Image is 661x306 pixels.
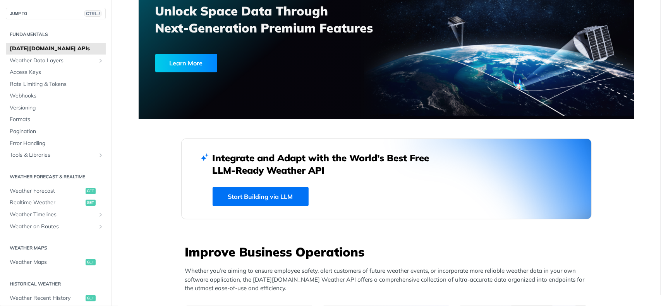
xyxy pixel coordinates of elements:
a: Weather Mapsget [6,256,106,268]
div: Learn More [155,54,217,72]
a: Start Building via LLM [213,187,309,206]
h3: Unlock Space Data Through Next-Generation Premium Features [155,2,395,36]
span: Weather Forecast [10,187,84,195]
h3: Improve Business Operations [185,243,592,260]
span: Weather Recent History [10,294,84,302]
a: Rate Limiting & Tokens [6,79,106,90]
button: JUMP TOCTRL-/ [6,8,106,19]
span: get [86,188,96,194]
span: Formats [10,116,104,123]
a: Pagination [6,126,106,137]
button: Show subpages for Weather on Routes [98,224,104,230]
span: get [86,295,96,301]
span: Weather Data Layers [10,57,96,65]
span: Webhooks [10,92,104,100]
span: Weather on Routes [10,223,96,231]
a: Formats [6,114,106,125]
button: Show subpages for Tools & Libraries [98,152,104,158]
span: Pagination [10,128,104,135]
a: Realtime Weatherget [6,197,106,209]
span: get [86,200,96,206]
span: get [86,259,96,265]
h2: Historical Weather [6,280,106,287]
a: Weather Data LayersShow subpages for Weather Data Layers [6,55,106,67]
a: Versioning [6,102,106,114]
span: Access Keys [10,68,104,76]
a: Weather on RoutesShow subpages for Weather on Routes [6,221,106,232]
span: Tools & Libraries [10,151,96,159]
a: Webhooks [6,90,106,102]
span: CTRL-/ [84,10,101,17]
p: Whether you’re aiming to ensure employee safety, alert customers of future weather events, or inc... [185,267,592,293]
h2: Weather Maps [6,244,106,251]
a: Error Handling [6,138,106,149]
span: Weather Maps [10,258,84,266]
a: Weather Forecastget [6,185,106,197]
button: Show subpages for Weather Data Layers [98,58,104,64]
h2: Weather Forecast & realtime [6,173,106,180]
span: Realtime Weather [10,199,84,207]
a: Learn More [155,54,347,72]
h2: Integrate and Adapt with the World’s Best Free LLM-Ready Weather API [213,152,441,176]
a: Tools & LibrariesShow subpages for Tools & Libraries [6,149,106,161]
span: Error Handling [10,140,104,147]
a: Access Keys [6,67,106,78]
a: Weather Recent Historyget [6,292,106,304]
span: [DATE][DOMAIN_NAME] APIs [10,45,104,53]
button: Show subpages for Weather Timelines [98,212,104,218]
span: Weather Timelines [10,211,96,219]
span: Versioning [10,104,104,112]
a: Weather TimelinesShow subpages for Weather Timelines [6,209,106,221]
span: Rate Limiting & Tokens [10,80,104,88]
a: [DATE][DOMAIN_NAME] APIs [6,43,106,55]
h2: Fundamentals [6,31,106,38]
